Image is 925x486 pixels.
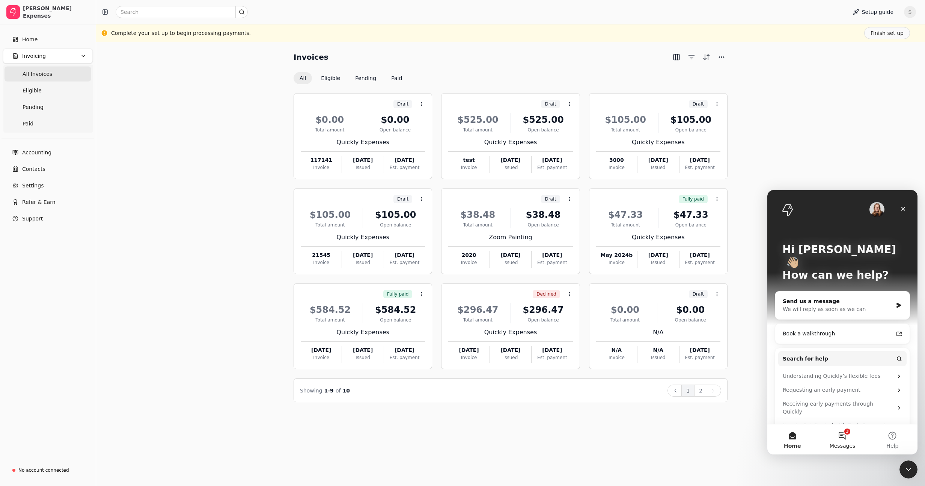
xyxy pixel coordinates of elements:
[864,27,910,39] button: Finish set up
[596,259,637,266] div: Invoice
[448,164,489,171] div: Invoice
[682,196,704,202] span: Fully paid
[679,164,720,171] div: Est. payment
[336,388,341,394] span: of
[701,51,713,63] button: Sort
[514,127,573,133] div: Open balance
[387,291,408,297] span: Fully paid
[514,113,573,127] div: $525.00
[679,346,720,354] div: [DATE]
[514,317,573,323] div: Open balance
[23,103,44,111] span: Pending
[448,127,507,133] div: Total amount
[694,385,707,397] button: 2
[366,222,425,228] div: Open balance
[679,251,720,259] div: [DATE]
[448,303,507,317] div: $296.47
[301,156,342,164] div: 117141
[5,83,91,98] a: Eligible
[384,156,425,164] div: [DATE]
[5,66,91,82] a: All Invoices
[847,6,899,18] button: Setup guide
[532,251,572,259] div: [DATE]
[448,354,489,361] div: Invoice
[637,164,679,171] div: Issued
[23,87,42,95] span: Eligible
[22,36,38,44] span: Home
[514,208,573,222] div: $38.48
[22,198,56,206] span: Refer & Earn
[637,259,679,266] div: Issued
[660,303,720,317] div: $0.00
[342,251,383,259] div: [DATE]
[23,5,89,20] div: [PERSON_NAME] Expenses
[490,259,531,266] div: Issued
[366,208,425,222] div: $105.00
[3,463,93,477] a: No account connected
[349,72,382,84] button: Pending
[301,222,360,228] div: Total amount
[596,317,654,323] div: Total amount
[5,116,91,131] a: Paid
[294,51,328,63] h2: Invoices
[532,156,572,164] div: [DATE]
[22,165,45,173] span: Contacts
[596,208,655,222] div: $47.33
[22,215,43,223] span: Support
[301,164,342,171] div: Invoice
[532,259,572,266] div: Est. payment
[448,156,489,164] div: test
[3,32,93,47] a: Home
[661,222,720,228] div: Open balance
[448,113,507,127] div: $525.00
[324,388,334,394] span: 1 - 9
[448,138,572,147] div: Quickly Expenses
[301,303,360,317] div: $584.52
[294,72,408,84] div: Invoice filter options
[384,164,425,171] div: Est. payment
[693,101,704,107] span: Draft
[679,259,720,266] div: Est. payment
[596,113,655,127] div: $105.00
[5,100,91,115] a: Pending
[490,251,531,259] div: [DATE]
[490,164,531,171] div: Issued
[301,354,342,361] div: Invoice
[3,211,93,226] button: Support
[661,113,720,127] div: $105.00
[366,317,425,323] div: Open balance
[18,467,69,474] div: No account connected
[514,222,573,228] div: Open balance
[448,346,489,354] div: [DATE]
[536,291,556,297] span: Declined
[637,251,679,259] div: [DATE]
[899,460,917,478] iframe: Intercom live chat
[681,385,695,397] button: 1
[301,208,360,222] div: $105.00
[342,354,383,361] div: Issued
[490,354,531,361] div: Issued
[716,51,728,63] button: More
[904,6,916,18] button: S
[397,196,408,202] span: Draft
[448,317,507,323] div: Total amount
[301,317,360,323] div: Total amount
[301,233,425,242] div: Quickly Expenses
[22,52,46,60] span: Invoicing
[679,354,720,361] div: Est. payment
[301,251,342,259] div: 21545
[22,149,51,157] span: Accounting
[693,291,704,297] span: Draft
